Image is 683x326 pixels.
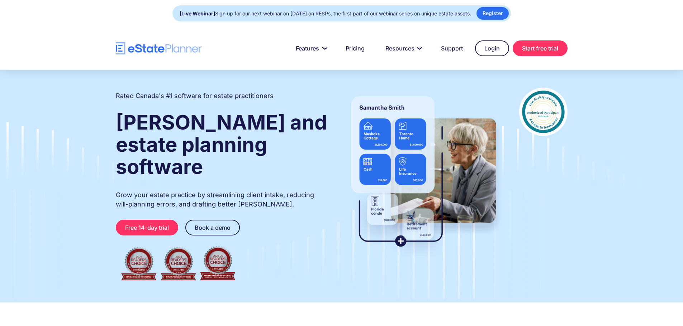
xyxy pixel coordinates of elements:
a: Book a demo [185,220,240,235]
a: Resources [377,41,429,55]
img: estate planner showing wills to their clients, using eState Planner, a leading estate planning so... [342,88,505,256]
div: Sign up for our next webinar on [DATE] on RESPs, the first part of our webinar series on unique e... [180,9,471,19]
a: Free 14-day trial [116,220,178,235]
h2: Rated Canada's #1 software for estate practitioners [116,91,274,101]
a: Login [475,40,509,56]
strong: [PERSON_NAME] and estate planning software [116,110,327,179]
a: Support [432,41,471,55]
a: Start free trial [513,40,568,56]
a: home [116,42,202,55]
a: Pricing [337,41,373,55]
a: Features [287,41,333,55]
a: Register [476,7,509,20]
strong: [Live Webinar] [180,10,215,16]
p: Grow your estate practice by streamlining client intake, reducing will-planning errors, and draft... [116,190,328,209]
